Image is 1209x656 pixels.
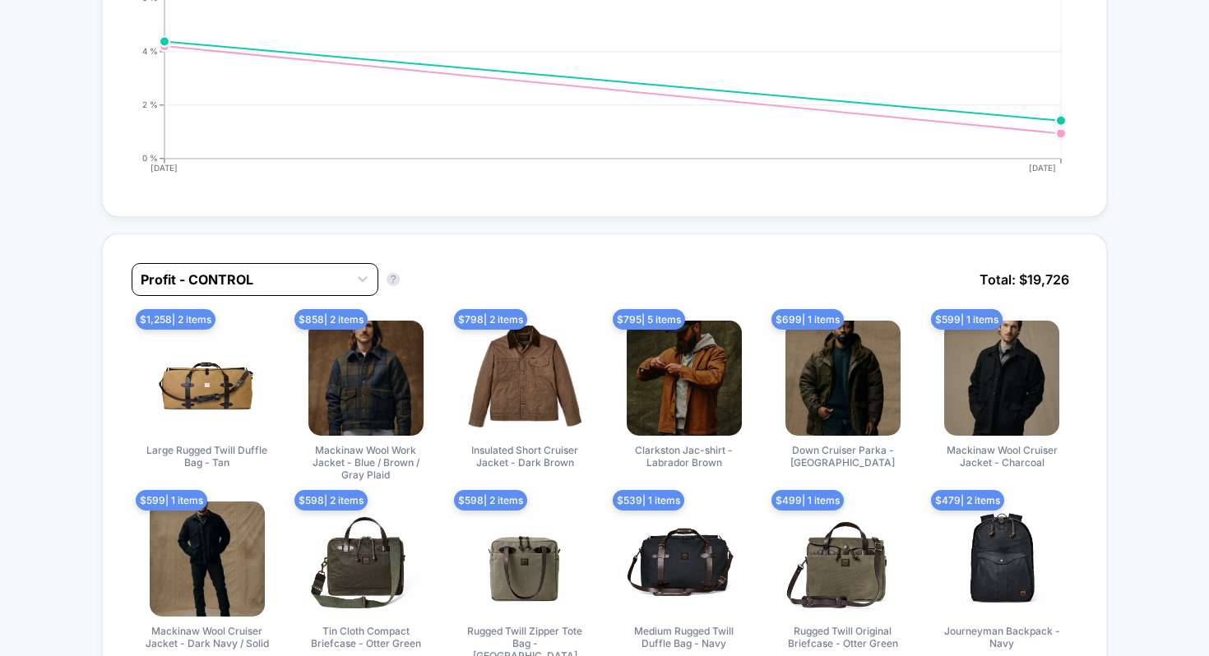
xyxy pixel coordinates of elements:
[146,625,269,649] span: Mackinaw Wool Cruiser Jacket - Dark Navy / Solid
[454,490,527,510] span: $ 598 | 2 items
[304,444,428,481] span: Mackinaw Wool Work Jacket - Blue / Brown / Gray Plaid
[771,490,844,510] span: $ 499 | 1 items
[308,501,424,617] img: Tin Cloth Compact Briefcase - Otter Green
[467,321,582,436] img: Insulated Short Cruiser Jacket - Dark Brown
[785,501,901,617] img: Rugged Twill Original Briefcase - Otter Green
[781,625,905,649] span: Rugged Twill Original Briefcase - Otter Green
[627,321,742,436] img: Clarkston Jac-shirt - Labrador Brown
[613,490,684,510] span: $ 539 | 1 items
[944,501,1059,617] img: Journeyman Backpack - Navy
[627,501,742,617] img: Medium Rugged Twill Duffle Bag - Navy
[142,153,158,163] tspan: 0 %
[136,490,207,510] span: $ 599 | 1 items
[931,309,1003,330] span: $ 599 | 1 items
[623,444,746,469] span: Clarkston Jac-shirt - Labrador Brown
[971,263,1077,296] span: Total: $ 19,726
[150,501,265,617] img: Mackinaw Wool Cruiser Jacket - Dark Navy / Solid
[785,321,901,436] img: Down Cruiser Parka - Otter Green
[623,625,746,649] span: Medium Rugged Twill Duffle Bag - Navy
[781,444,905,469] span: Down Cruiser Parka - [GEOGRAPHIC_DATA]
[308,321,424,436] img: Mackinaw Wool Work Jacket - Blue / Brown / Gray Plaid
[613,309,685,330] span: $ 795 | 5 items
[1029,163,1056,173] tspan: [DATE]
[944,321,1059,436] img: Mackinaw Wool Cruiser Jacket - Charcoal
[146,444,269,469] span: Large Rugged Twill Duffle Bag - Tan
[940,444,1063,469] span: Mackinaw Wool Cruiser Jacket - Charcoal
[463,444,586,469] span: Insulated Short Cruiser Jacket - Dark Brown
[771,309,844,330] span: $ 699 | 1 items
[294,309,368,330] span: $ 858 | 2 items
[304,625,428,649] span: Tin Cloth Compact Briefcase - Otter Green
[931,490,1004,510] span: $ 479 | 2 items
[150,321,265,436] img: Large Rugged Twill Duffle Bag - Tan
[142,46,158,56] tspan: 4 %
[142,99,158,109] tspan: 2 %
[387,273,400,286] button: ?
[454,309,527,330] span: $ 798 | 2 items
[136,309,215,330] span: $ 1,258 | 2 items
[151,163,178,173] tspan: [DATE]
[467,501,582,617] img: Rugged Twill Zipper Tote Bag - Otter Green
[294,490,368,510] span: $ 598 | 2 items
[940,625,1063,649] span: Journeyman Backpack - Navy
